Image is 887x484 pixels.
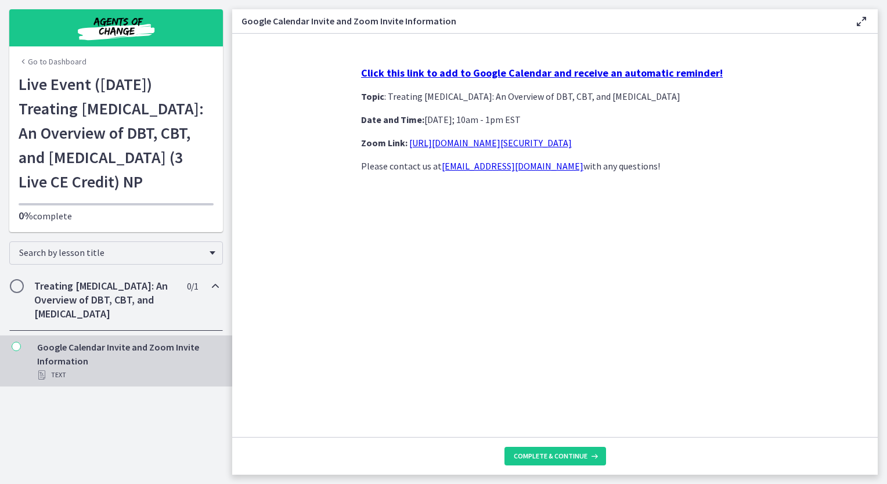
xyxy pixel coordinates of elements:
span: 0% [19,209,33,222]
h3: Google Calendar Invite and Zoom Invite Information [241,14,836,28]
p: : Treating [MEDICAL_DATA]: An Overview of DBT, CBT, and [MEDICAL_DATA] [361,89,749,103]
span: Search by lesson title [19,247,204,258]
button: Complete & continue [504,447,606,465]
a: Go to Dashboard [19,56,86,67]
span: 0 / 1 [187,279,198,293]
a: [URL][DOMAIN_NAME][SECURITY_DATA] [409,137,572,149]
h2: Treating [MEDICAL_DATA]: An Overview of DBT, CBT, and [MEDICAL_DATA] [34,279,176,321]
a: [EMAIL_ADDRESS][DOMAIN_NAME] [442,160,583,172]
p: Please contact us at with any questions! [361,159,749,173]
div: Search by lesson title [9,241,223,265]
h1: Live Event ([DATE]) Treating [MEDICAL_DATA]: An Overview of DBT, CBT, and [MEDICAL_DATA] (3 Live ... [19,72,214,194]
span: Complete & continue [514,452,587,461]
strong: Click this link to add to Google Calendar and receive an automatic reminder! [361,66,723,80]
strong: Topic [361,91,384,102]
strong: Zoom Link: [361,137,408,149]
a: Click this link to add to Google Calendar and receive an automatic reminder! [361,67,723,79]
div: Text [37,368,218,382]
div: Google Calendar Invite and Zoom Invite Information [37,340,218,382]
strong: Date and Time: [361,114,424,125]
p: [DATE]; 10am - 1pm EST [361,113,749,127]
img: Agents of Change Social Work Test Prep [46,14,186,42]
p: complete [19,209,214,223]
